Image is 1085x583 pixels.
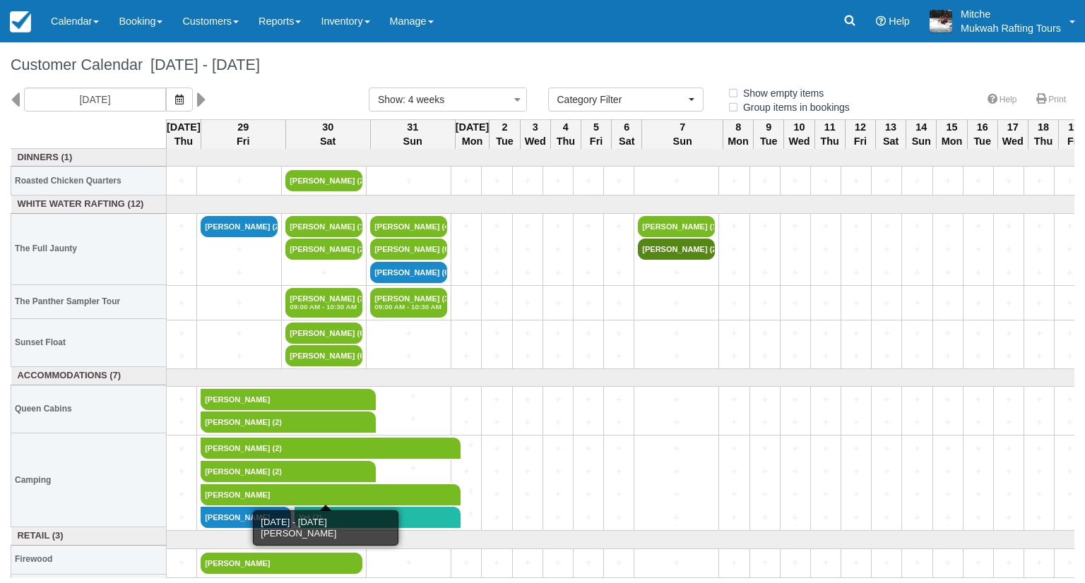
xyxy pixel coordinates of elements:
[814,265,837,280] a: +
[814,326,837,341] a: +
[485,441,508,456] a: +
[607,510,630,525] a: +
[607,296,630,311] a: +
[723,415,745,430] a: +
[845,174,867,188] a: +
[814,174,837,188] a: +
[201,242,278,257] a: +
[638,415,715,430] a: +
[170,487,193,502] a: +
[170,415,193,430] a: +
[638,392,715,407] a: +
[845,242,867,257] a: +
[607,392,630,407] a: +
[485,265,508,280] a: +
[754,296,776,311] a: +
[875,464,898,479] a: +
[784,487,807,502] a: +
[577,487,600,502] a: +
[997,219,1020,234] a: +
[455,415,478,430] a: +
[516,242,539,257] a: +
[1028,392,1050,407] a: +
[754,219,776,234] a: +
[723,464,745,479] a: +
[170,296,193,311] a: +
[723,265,745,280] a: +
[1028,349,1050,363] a: +
[577,242,600,257] a: +
[577,510,600,525] a: +
[547,464,569,479] a: +
[937,242,959,257] a: +
[784,242,807,257] a: +
[455,464,478,479] a: +
[201,326,278,341] a: +
[285,265,362,280] a: +
[638,239,715,260] a: [PERSON_NAME] (2)
[937,464,959,479] a: +
[1028,464,1050,479] a: +
[845,441,867,456] a: +
[367,411,448,426] a: +
[784,415,807,430] a: +
[875,349,898,363] a: +
[455,242,478,257] a: +
[784,174,807,188] a: +
[367,389,448,404] a: +
[547,392,569,407] a: +
[1058,464,1081,479] a: +
[516,415,539,430] a: +
[607,242,630,257] a: +
[875,265,898,280] a: +
[906,219,928,234] a: +
[754,349,776,363] a: +
[723,349,745,363] a: +
[547,487,569,502] a: +
[15,198,163,211] a: White Water Rafting (12)
[784,219,807,234] a: +
[1058,326,1081,341] a: +
[967,392,990,407] a: +
[1058,441,1081,456] a: +
[547,242,569,257] a: +
[1028,296,1050,311] a: +
[201,349,278,363] a: +
[967,174,990,188] a: +
[485,326,508,341] a: +
[967,296,990,311] a: +
[784,326,807,341] a: +
[967,242,990,257] a: +
[727,102,861,112] span: Group items in bookings
[455,174,478,188] a: +
[577,265,600,280] a: +
[967,326,990,341] a: +
[370,174,447,188] a: +
[201,265,278,280] a: +
[485,464,508,479] a: +
[997,242,1020,257] a: +
[723,392,745,407] a: +
[967,487,990,502] a: +
[1028,415,1050,430] a: +
[516,326,539,341] a: +
[170,441,193,456] a: +
[455,296,478,311] a: +
[370,349,447,363] a: +
[170,265,193,280] a: +
[875,219,898,234] a: +
[997,296,1020,311] a: +
[1028,90,1074,110] a: Print
[638,441,715,456] a: +
[516,296,539,311] a: +
[577,392,600,407] a: +
[577,441,600,456] a: +
[577,219,600,234] a: +
[937,487,959,502] a: +
[784,464,807,479] a: +
[875,296,898,311] a: +
[997,174,1020,188] a: +
[754,326,776,341] a: +
[1028,441,1050,456] a: +
[170,464,193,479] a: +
